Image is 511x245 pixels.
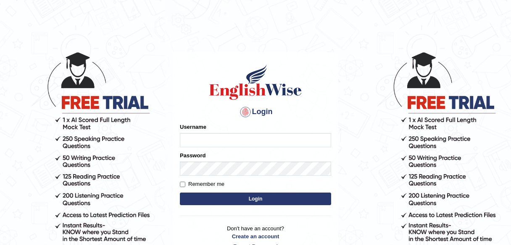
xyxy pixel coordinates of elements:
[180,105,331,119] h4: Login
[180,180,224,188] label: Remember me
[180,232,331,240] a: Create an account
[180,151,205,159] label: Password
[208,63,303,101] img: Logo of English Wise sign in for intelligent practice with AI
[180,193,331,205] button: Login
[180,182,185,187] input: Remember me
[180,123,206,131] label: Username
